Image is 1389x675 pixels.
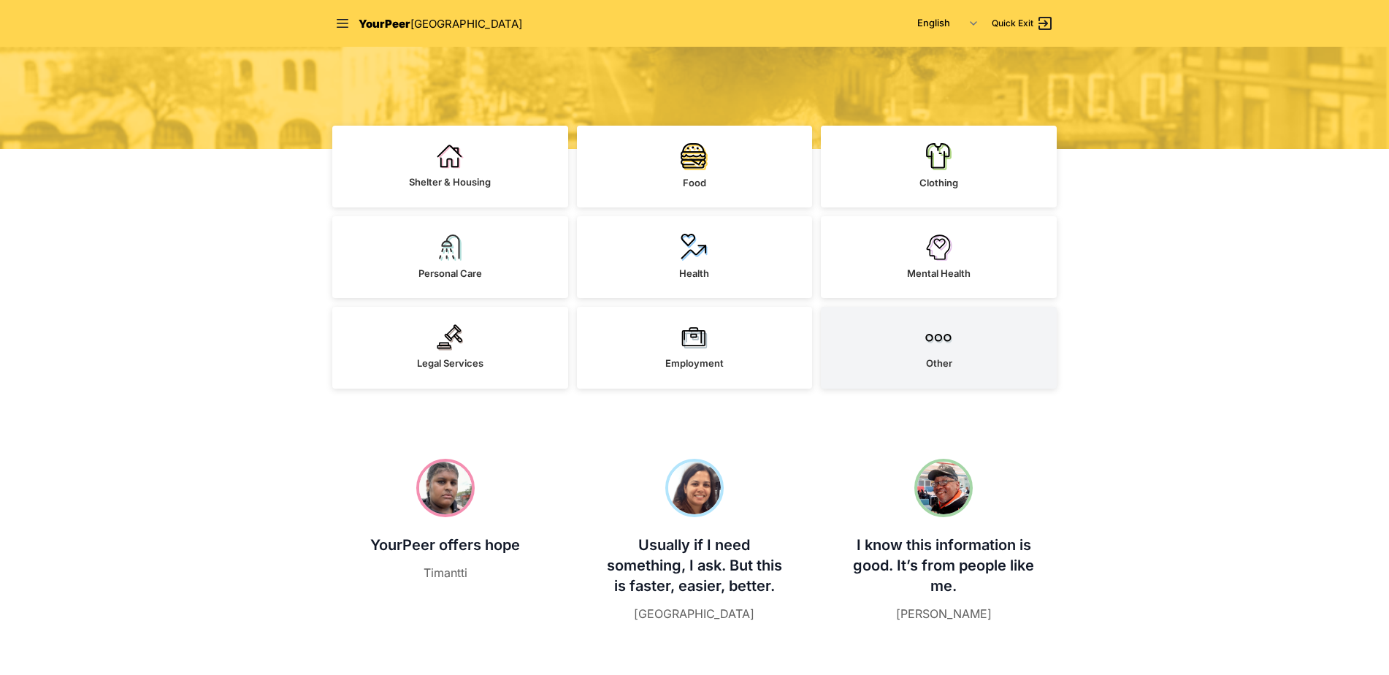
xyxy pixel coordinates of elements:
a: Personal Care [332,216,568,298]
span: Personal Care [418,267,482,279]
a: Other [821,307,1057,389]
figcaption: [PERSON_NAME] [852,605,1036,622]
span: [GEOGRAPHIC_DATA] [410,17,522,31]
a: Legal Services [332,307,568,389]
a: Mental Health [821,216,1057,298]
a: Employment [577,307,813,389]
figcaption: [GEOGRAPHIC_DATA] [602,605,787,622]
span: Usually if I need something, I ask. But this is faster, easier, better. [607,536,782,595]
span: Food [683,177,706,188]
a: YourPeer[GEOGRAPHIC_DATA] [359,15,522,33]
figcaption: Timantti [353,564,537,581]
span: I know this information is good. It’s from people like me. [853,536,1034,595]
span: Legal Services [417,357,483,369]
a: Food [577,126,813,207]
a: Quick Exit [992,15,1054,32]
span: Health [679,267,709,279]
a: Health [577,216,813,298]
span: Clothing [919,177,958,188]
span: Employment [665,357,724,369]
span: YourPeer offers hope [370,536,520,554]
span: Shelter & Housing [409,176,491,188]
a: Clothing [821,126,1057,207]
a: Shelter & Housing [332,126,568,207]
span: Quick Exit [992,18,1033,29]
span: Other [926,357,952,369]
span: YourPeer [359,17,410,31]
span: Mental Health [907,267,971,279]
